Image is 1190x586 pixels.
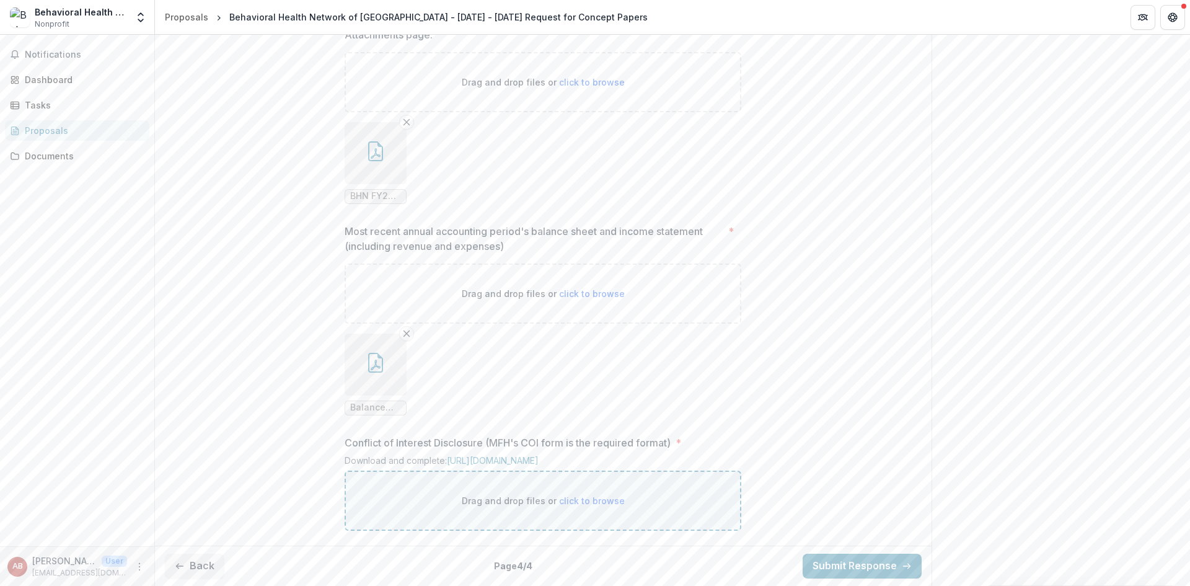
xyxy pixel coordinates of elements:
[35,6,127,19] div: Behavioral Health Network of [GEOGRAPHIC_DATA][PERSON_NAME]
[160,8,213,26] a: Proposals
[32,554,97,567] p: [PERSON_NAME]
[32,567,127,579] p: [EMAIL_ADDRESS][DOMAIN_NAME]
[494,559,532,572] p: Page 4 / 4
[462,494,625,507] p: Drag and drop files or
[5,45,149,64] button: Notifications
[25,124,139,137] div: Proposals
[165,11,208,24] div: Proposals
[5,69,149,90] a: Dashboard
[462,287,625,300] p: Drag and drop files or
[5,95,149,115] a: Tasks
[462,76,625,89] p: Drag and drop files or
[132,559,147,574] button: More
[35,19,69,30] span: Nonprofit
[1130,5,1155,30] button: Partners
[559,288,625,299] span: click to browse
[165,554,224,579] button: Back
[803,554,922,579] button: Submit Response
[25,99,139,112] div: Tasks
[132,5,149,30] button: Open entity switcher
[160,8,653,26] nav: breadcrumb
[399,115,414,130] button: Remove File
[5,146,149,166] a: Documents
[399,326,414,341] button: Remove File
[25,50,144,60] span: Notifications
[447,455,539,466] a: [URL][DOMAIN_NAME]
[345,435,671,450] p: Conflict of Interest Disclosure (MFH's COI form is the required format)
[102,556,127,567] p: User
[559,495,625,506] span: click to browse
[345,334,407,415] div: Remove FileBalance Sheet [DATE] Annual.pdf
[1160,5,1185,30] button: Get Help
[350,191,401,202] span: BHN FY24 990 Public.pdf
[25,149,139,162] div: Documents
[345,455,741,471] div: Download and complete:
[229,11,648,24] div: Behavioral Health Network of [GEOGRAPHIC_DATA] - [DATE] - [DATE] Request for Concept Papers
[25,73,139,86] div: Dashboard
[5,120,149,141] a: Proposals
[345,224,723,254] p: Most recent annual accounting period's balance sheet and income statement (including revenue and ...
[345,122,407,204] div: Remove FileBHN FY24 990 Public.pdf
[350,402,401,413] span: Balance Sheet [DATE] Annual.pdf
[559,77,625,87] span: click to browse
[12,562,23,570] div: Alicia Brown
[10,7,30,27] img: Behavioral Health Network of Greater St. Louis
